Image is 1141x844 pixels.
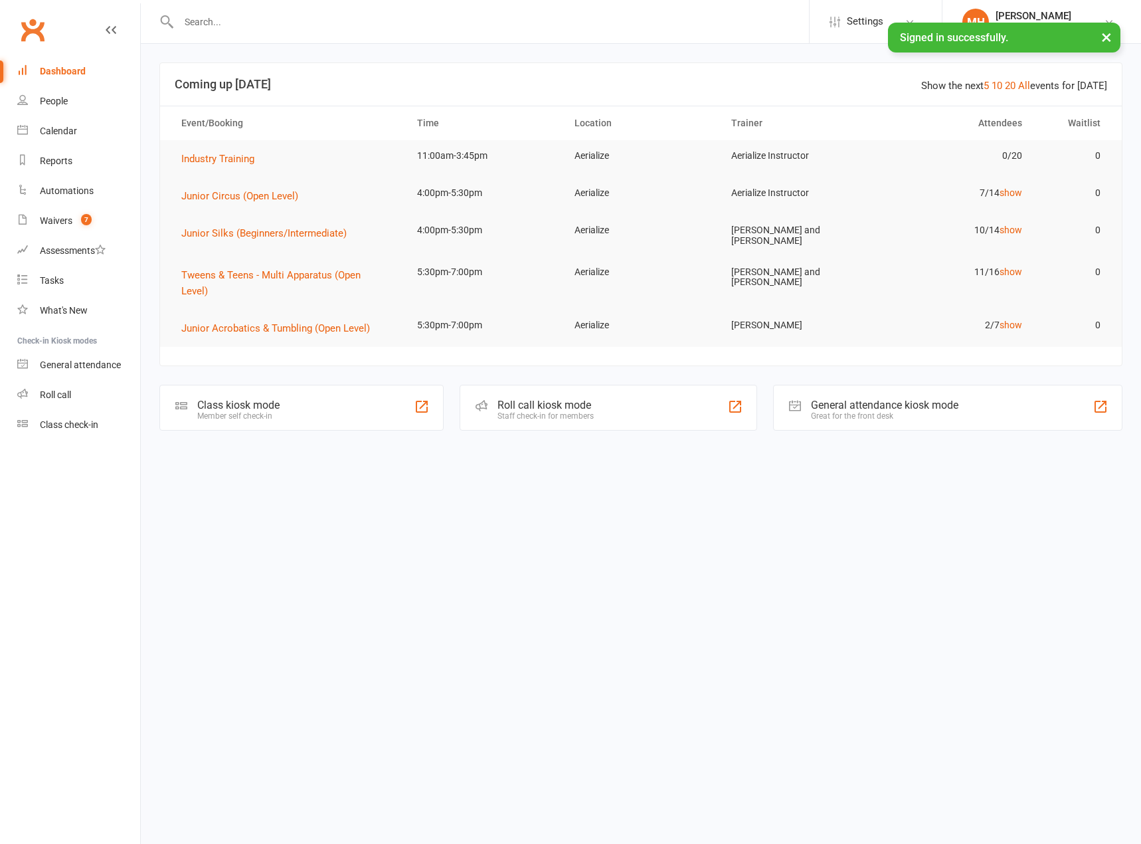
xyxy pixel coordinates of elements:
[992,80,1002,92] a: 10
[1034,310,1112,341] td: 0
[405,177,563,209] td: 4:00pm-5:30pm
[1034,106,1112,140] th: Waitlist
[40,66,86,76] div: Dashboard
[17,410,140,440] a: Class kiosk mode
[1000,187,1022,198] a: show
[877,106,1034,140] th: Attendees
[1034,140,1112,171] td: 0
[1034,257,1112,288] td: 0
[17,296,140,326] a: What's New
[181,322,370,334] span: Junior Acrobatics & Tumbling (Open Level)
[1005,80,1015,92] a: 20
[497,411,594,421] div: Staff check-in for members
[719,257,877,298] td: [PERSON_NAME] and [PERSON_NAME]
[40,156,72,166] div: Reports
[40,305,88,316] div: What's New
[719,106,877,140] th: Trainer
[197,411,280,421] div: Member self check-in
[17,380,140,410] a: Roll call
[405,257,563,288] td: 5:30pm-7:00pm
[40,360,121,370] div: General attendance
[811,411,958,421] div: Great for the front desk
[563,177,720,209] td: Aerialize
[563,215,720,246] td: Aerialize
[984,80,989,92] a: 5
[877,140,1034,171] td: 0/20
[40,96,68,106] div: People
[719,140,877,171] td: Aerialize Instructor
[1000,320,1022,330] a: show
[996,10,1071,22] div: [PERSON_NAME]
[40,245,106,256] div: Assessments
[181,227,347,239] span: Junior Silks (Beginners/Intermediate)
[17,236,140,266] a: Assessments
[181,320,379,336] button: Junior Acrobatics & Tumbling (Open Level)
[181,151,264,167] button: Industry Training
[719,310,877,341] td: [PERSON_NAME]
[17,56,140,86] a: Dashboard
[563,140,720,171] td: Aerialize
[81,214,92,225] span: 7
[40,419,98,430] div: Class check-in
[181,153,254,165] span: Industry Training
[1034,215,1112,246] td: 0
[169,106,405,140] th: Event/Booking
[17,206,140,236] a: Waivers 7
[175,78,1107,91] h3: Coming up [DATE]
[1018,80,1030,92] a: All
[719,215,877,257] td: [PERSON_NAME] and [PERSON_NAME]
[405,215,563,246] td: 4:00pm-5:30pm
[197,399,280,411] div: Class kiosk mode
[900,31,1008,44] span: Signed in successfully.
[17,176,140,206] a: Automations
[921,78,1107,94] div: Show the next events for [DATE]
[1034,177,1112,209] td: 0
[847,7,883,37] span: Settings
[811,399,958,411] div: General attendance kiosk mode
[181,188,307,204] button: Junior Circus (Open Level)
[17,146,140,176] a: Reports
[40,275,64,286] div: Tasks
[1000,266,1022,277] a: show
[1095,23,1118,51] button: ×
[40,126,77,136] div: Calendar
[181,190,298,202] span: Junior Circus (Open Level)
[40,389,71,400] div: Roll call
[405,106,563,140] th: Time
[877,257,1034,288] td: 11/16
[497,399,594,411] div: Roll call kiosk mode
[40,185,94,196] div: Automations
[1000,225,1022,235] a: show
[17,350,140,380] a: General attendance kiosk mode
[877,310,1034,341] td: 2/7
[563,257,720,288] td: Aerialize
[996,22,1071,34] div: Aerialize
[877,177,1034,209] td: 7/14
[181,225,356,241] button: Junior Silks (Beginners/Intermediate)
[563,106,720,140] th: Location
[719,177,877,209] td: Aerialize Instructor
[17,116,140,146] a: Calendar
[175,13,809,31] input: Search...
[563,310,720,341] td: Aerialize
[17,86,140,116] a: People
[17,266,140,296] a: Tasks
[181,269,361,297] span: Tweens & Teens - Multi Apparatus (Open Level)
[405,140,563,171] td: 11:00am-3:45pm
[16,13,49,47] a: Clubworx
[962,9,989,35] div: MH
[181,267,393,299] button: Tweens & Teens - Multi Apparatus (Open Level)
[877,215,1034,246] td: 10/14
[40,215,72,226] div: Waivers
[405,310,563,341] td: 5:30pm-7:00pm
